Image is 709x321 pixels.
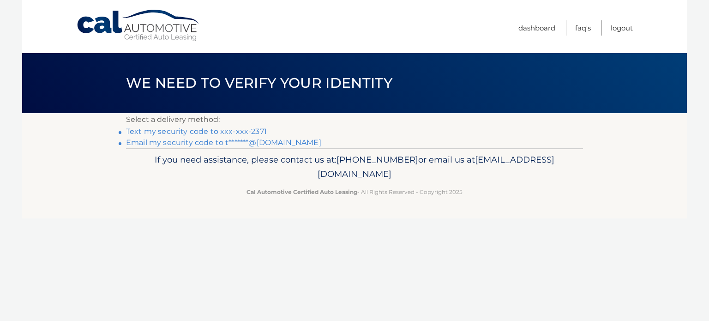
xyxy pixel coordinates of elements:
span: We need to verify your identity [126,74,392,91]
a: Logout [611,20,633,36]
p: If you need assistance, please contact us at: or email us at [132,152,577,182]
a: Email my security code to t*******@[DOMAIN_NAME] [126,138,321,147]
a: FAQ's [575,20,591,36]
a: Dashboard [518,20,555,36]
span: [PHONE_NUMBER] [336,154,418,165]
p: - All Rights Reserved - Copyright 2025 [132,187,577,197]
p: Select a delivery method: [126,113,583,126]
strong: Cal Automotive Certified Auto Leasing [246,188,357,195]
a: Text my security code to xxx-xxx-2371 [126,127,267,136]
a: Cal Automotive [76,9,201,42]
